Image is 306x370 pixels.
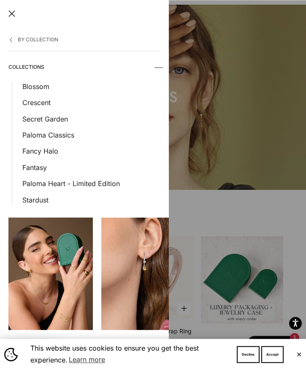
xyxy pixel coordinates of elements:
p: Most Gifted [31,338,71,348]
a: Paloma Heart - Limited Edition [22,178,160,189]
a: Stardust [22,194,160,205]
a: Most GiftedSHOP NOW [8,217,93,356]
span: This website uses cookies to ensure you get the best experience. [30,343,224,366]
p: Bridal [131,338,156,348]
button: Close [296,352,302,357]
a: Learn more [68,353,106,366]
a: Paloma Classics [22,130,160,140]
button: Decline [237,346,260,363]
a: Secret Garden [22,113,160,124]
img: Cookie banner [4,348,18,361]
button: Accept [261,346,284,363]
a: BridalSHOP NOW [101,217,186,356]
a: Crescent [22,97,160,108]
button: By Collection [8,27,160,51]
summary: Collections [8,54,160,80]
a: Fancy Halo [22,146,160,157]
a: Blossom [22,81,160,92]
a: Fantasy [22,162,160,173]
